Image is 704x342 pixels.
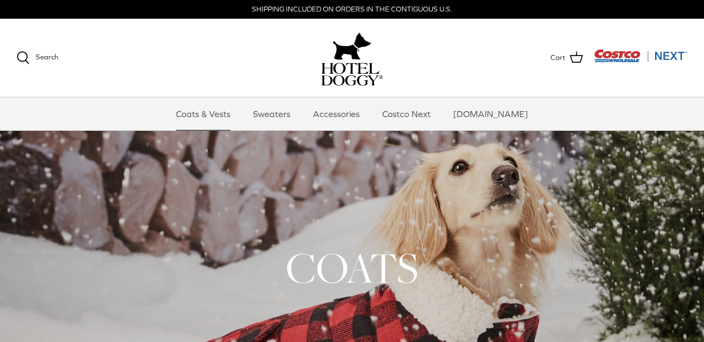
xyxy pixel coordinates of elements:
[551,52,565,64] span: Cart
[321,30,383,86] a: hoteldoggy.com hoteldoggycom
[166,97,240,130] a: Coats & Vests
[333,30,371,63] img: hoteldoggy.com
[321,63,383,86] img: hoteldoggycom
[372,97,441,130] a: Costco Next
[303,97,370,130] a: Accessories
[16,51,58,64] a: Search
[443,97,538,130] a: [DOMAIN_NAME]
[594,49,687,63] img: Costco Next
[594,56,687,64] a: Visit Costco Next
[16,241,687,295] h1: COATS
[551,51,583,65] a: Cart
[36,53,58,61] span: Search
[243,97,300,130] a: Sweaters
